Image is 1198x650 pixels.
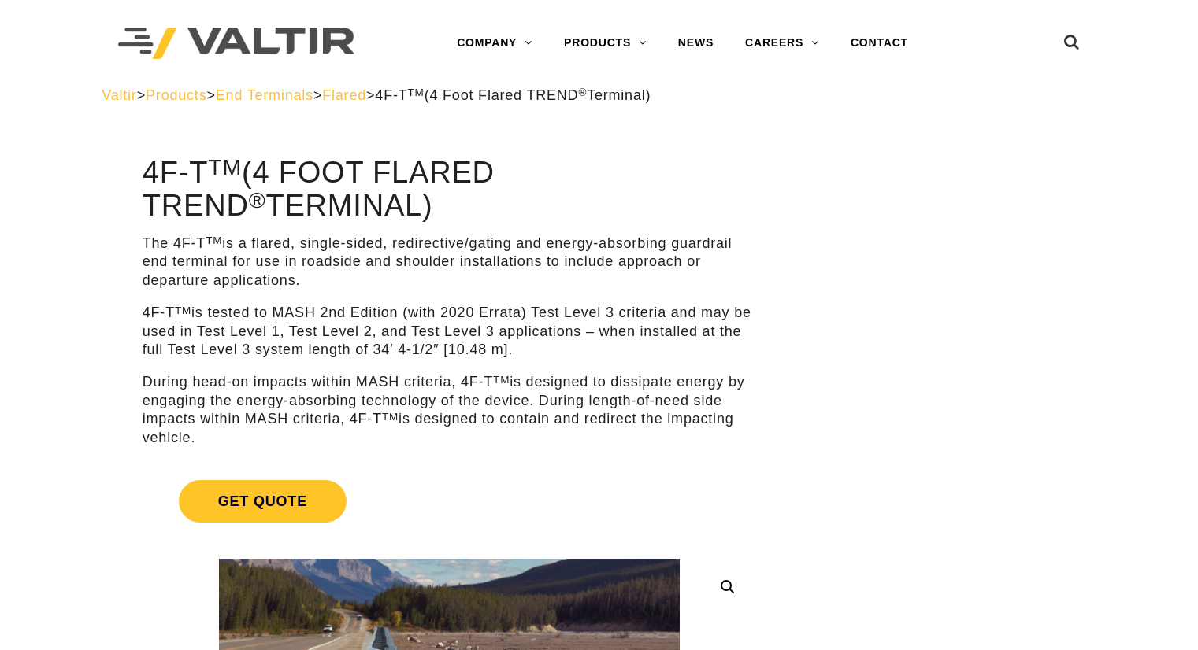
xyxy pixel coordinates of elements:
[408,87,425,98] sup: TM
[216,87,313,103] a: End Terminals
[208,154,242,179] sup: TM
[102,87,136,103] a: Valtir
[729,28,835,59] a: CAREERS
[206,235,222,246] sup: TM
[175,305,191,316] sup: TM
[143,157,756,223] h1: 4F-T (4 Foot Flared TREND Terminal)
[493,374,510,386] sup: TM
[102,87,1096,105] div: > > > >
[249,187,266,212] sup: ®
[662,28,729,59] a: NEWS
[835,28,924,59] a: CONTACT
[143,461,756,541] a: Get Quote
[146,87,206,103] a: Products
[143,304,756,359] p: 4F-T is tested to MASH 2nd Edition (with 2020 Errata) Test Level 3 criteria and may be used in Te...
[382,411,399,423] sup: TM
[143,373,756,447] p: During head-on impacts within MASH criteria, 4F-T is designed to dissipate energy by engaging the...
[548,28,662,59] a: PRODUCTS
[578,87,587,98] sup: ®
[118,28,354,60] img: Valtir
[179,480,347,523] span: Get Quote
[375,87,651,103] span: 4F-T (4 Foot Flared TREND Terminal)
[322,87,366,103] a: Flared
[143,235,756,290] p: The 4F-T is a flared, single-sided, redirective/gating and energy-absorbing guardrail end termina...
[441,28,548,59] a: COMPANY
